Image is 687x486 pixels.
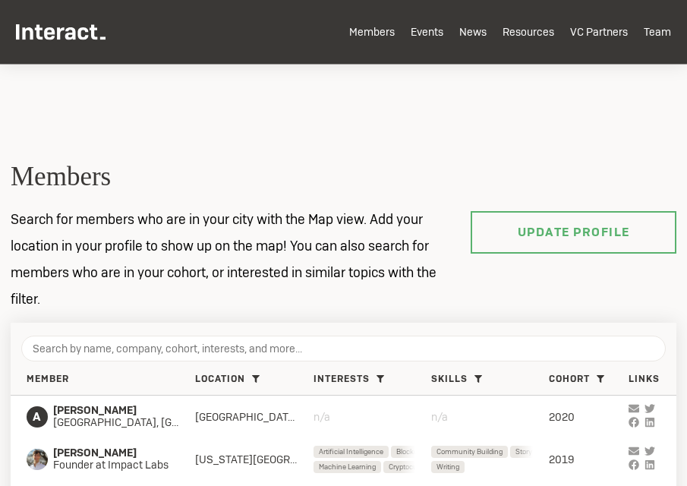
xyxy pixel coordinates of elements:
a: Team [644,25,671,39]
div: [US_STATE][GEOGRAPHIC_DATA] [195,453,313,466]
a: News [459,25,487,39]
img: Interact Logo [16,24,106,40]
span: A [27,406,48,428]
div: [GEOGRAPHIC_DATA] [195,410,313,424]
span: Writing [436,461,459,474]
span: Cryptocurrency [389,461,438,474]
span: Links [629,374,660,386]
div: 2019 [549,453,629,466]
span: Skills [431,374,468,386]
span: Artificial Intelligence [319,446,383,459]
span: Interests [314,374,370,386]
span: Founder at Impact Labs [53,459,184,472]
a: Update Profile [471,211,676,254]
span: Storytelling [515,446,551,459]
span: Member [27,374,69,386]
a: Events [411,25,443,39]
span: [PERSON_NAME] [53,405,195,417]
h2: Members [11,159,676,195]
span: Cohort [549,374,590,386]
div: 2020 [549,410,629,424]
span: Community Building [436,446,503,459]
a: Resources [503,25,554,39]
a: Members [349,25,395,39]
span: [PERSON_NAME] [53,447,184,459]
input: Search by name, company, cohort, interests, and more... [21,336,666,361]
span: Location [195,374,245,386]
span: Blockchain [396,446,432,459]
span: [GEOGRAPHIC_DATA], [GEOGRAPHIC_DATA] [53,417,195,429]
a: VC Partners [570,25,628,39]
span: Machine Learning [319,461,376,474]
